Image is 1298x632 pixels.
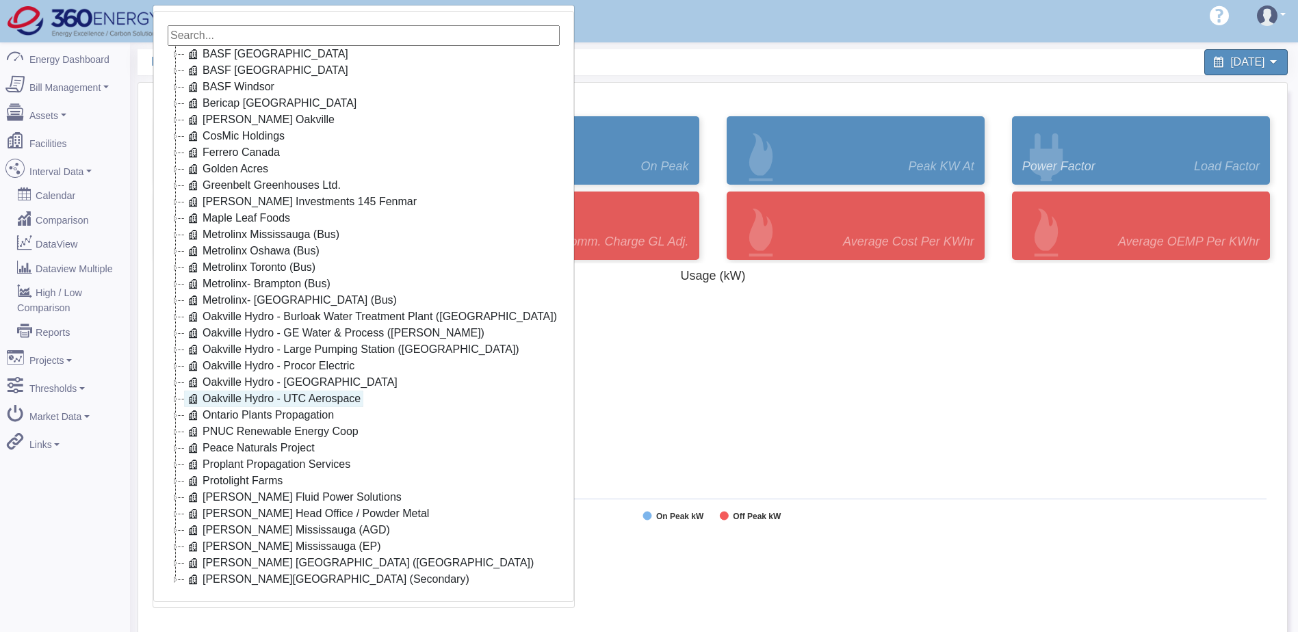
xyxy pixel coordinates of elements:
[168,456,560,473] li: Proplant Propagation Services
[168,538,560,555] li: [PERSON_NAME] Mississauga (EP)
[168,571,560,588] li: [PERSON_NAME][GEOGRAPHIC_DATA] (Secondary)
[184,276,333,292] a: Metrolinx- Brampton (Bus)
[168,308,560,325] li: Oakville Hydro - Burloak Water Treatment Plant ([GEOGRAPHIC_DATA])
[168,161,560,177] li: Golden Acres
[184,79,277,95] a: BASF Windsor
[168,341,560,358] li: Oakville Hydro - Large Pumping Station ([GEOGRAPHIC_DATA])
[168,292,560,308] li: Metrolinx- [GEOGRAPHIC_DATA] (Bus)
[184,128,287,144] a: CosMic Holdings
[168,423,560,440] li: PNUC Renewable Energy Coop
[656,512,704,521] tspan: On Peak kW
[184,111,337,128] a: [PERSON_NAME] Oakville
[184,358,357,374] a: Oakville Hydro - Procor Electric
[1230,56,1264,68] span: [DATE]
[1257,5,1277,26] img: user-3.svg
[184,391,363,407] a: Oakville Hydro - UTC Aerospace
[168,226,560,243] li: Metrolinx Mississauga (Bus)
[184,341,522,358] a: Oakville Hydro - Large Pumping Station ([GEOGRAPHIC_DATA])
[184,177,343,194] a: Greenbelt Greenhouses Ltd.
[680,269,745,282] tspan: Usage (kW)
[168,25,560,46] input: Search...
[168,95,560,111] li: Bericap [GEOGRAPHIC_DATA]
[168,555,560,571] li: [PERSON_NAME] [GEOGRAPHIC_DATA] ([GEOGRAPHIC_DATA])
[168,358,560,374] li: Oakville Hydro - Procor Electric
[168,407,560,423] li: Ontario Plants Propagation
[184,62,351,79] a: BASF [GEOGRAPHIC_DATA]
[168,194,560,210] li: [PERSON_NAME] Investments 145 Fenmar
[168,177,560,194] li: Greenbelt Greenhouses Ltd.
[168,62,560,79] li: BASF [GEOGRAPHIC_DATA]
[168,473,560,489] li: Protolight Farms
[184,144,283,161] a: Ferrero Canada
[168,440,560,456] li: Peace Naturals Project
[908,157,974,176] span: Peak kW at
[530,233,688,251] span: Daily Comm. Charge GL Adj.
[184,374,400,391] a: Oakville Hydro - [GEOGRAPHIC_DATA]
[184,505,432,522] a: [PERSON_NAME] Head Office / Powder Metal
[184,210,293,226] a: Maple Leaf Foods
[168,522,560,538] li: [PERSON_NAME] Mississauga (AGD)
[184,538,384,555] a: [PERSON_NAME] Mississauga (EP)
[168,374,560,391] li: Oakville Hydro - [GEOGRAPHIC_DATA]
[1022,157,1095,176] span: Power Factor
[843,233,974,251] span: Average Cost Per kWhr
[184,555,536,571] a: [PERSON_NAME] [GEOGRAPHIC_DATA] ([GEOGRAPHIC_DATA])
[184,407,337,423] a: Ontario Plants Propagation
[153,5,575,608] div: Select A Facility
[184,292,400,308] a: Metrolinx- [GEOGRAPHIC_DATA] (Bus)
[168,46,560,62] li: BASF [GEOGRAPHIC_DATA]
[184,46,351,62] a: BASF [GEOGRAPHIC_DATA]
[168,128,560,144] li: CosMic Holdings
[184,456,353,473] a: Proplant Propagation Services
[168,210,560,226] li: Maple Leaf Foods
[1118,233,1260,251] span: Average OEMP per kWhr
[184,473,285,489] a: Protolight Farms
[184,226,342,243] a: Metrolinx Mississauga (Bus)
[1194,157,1260,176] span: Load Factor
[184,571,472,588] a: [PERSON_NAME][GEOGRAPHIC_DATA] (Secondary)
[640,157,688,176] span: On Peak
[184,194,419,210] a: [PERSON_NAME] Investments 145 Fenmar
[168,505,560,522] li: [PERSON_NAME] Head Office / Powder Metal
[168,111,560,128] li: [PERSON_NAME] Oakville
[184,95,359,111] a: Bericap [GEOGRAPHIC_DATA]
[184,243,322,259] a: Metrolinx Oshawa (Bus)
[184,308,560,325] a: Oakville Hydro - Burloak Water Treatment Plant ([GEOGRAPHIC_DATA])
[168,391,560,407] li: Oakville Hydro - UTC Aerospace
[184,325,487,341] a: Oakville Hydro - GE Water & Process ([PERSON_NAME])
[168,144,560,161] li: Ferrero Canada
[168,276,560,292] li: Metrolinx- Brampton (Bus)
[168,489,560,505] li: [PERSON_NAME] Fluid Power Solutions
[168,79,560,95] li: BASF Windsor
[184,161,271,177] a: Golden Acres
[733,512,781,521] tspan: Off Peak kW
[184,440,317,456] a: Peace Naturals Project
[168,243,560,259] li: Metrolinx Oshawa (Bus)
[184,259,318,276] a: Metrolinx Toronto (Bus)
[184,522,393,538] a: [PERSON_NAME] Mississauga (AGD)
[184,489,404,505] a: [PERSON_NAME] Fluid Power Solutions
[184,423,361,440] a: PNUC Renewable Energy Coop
[168,259,560,276] li: Metrolinx Toronto (Bus)
[151,49,720,75] span: Daily Power Report
[168,325,560,341] li: Oakville Hydro - GE Water & Process ([PERSON_NAME])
